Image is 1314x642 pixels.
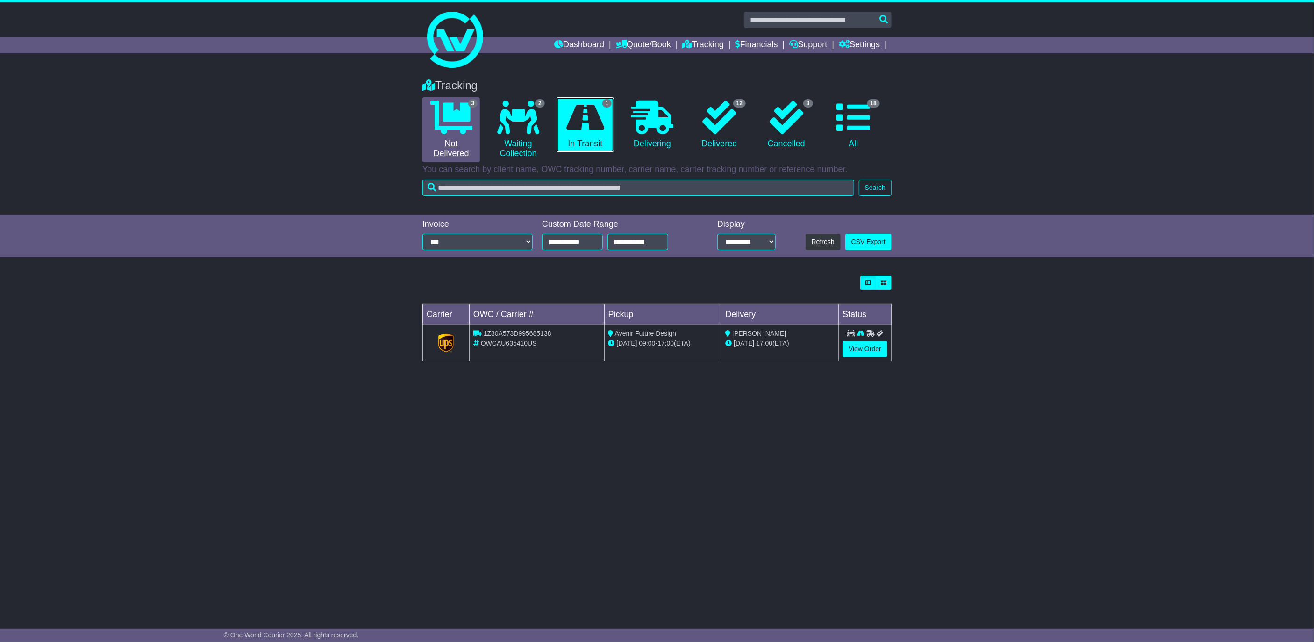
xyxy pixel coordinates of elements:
button: Search [859,180,892,196]
span: 1 [602,99,612,108]
div: Invoice [422,219,533,230]
a: Quote/Book [616,37,671,53]
span: OWCAU635410US [481,339,537,347]
div: Tracking [418,79,896,93]
span: 3 [468,99,478,108]
p: You can search by client name, OWC tracking number, carrier name, carrier tracking number or refe... [422,165,892,175]
a: Support [790,37,828,53]
img: GetCarrierServiceLogo [438,334,454,353]
span: 18 [867,99,880,108]
td: OWC / Carrier # [470,304,605,325]
a: 12 Delivered [691,97,748,152]
a: Financials [736,37,778,53]
a: 1 In Transit [557,97,614,152]
span: © One World Courier 2025. All rights reserved. [224,631,359,639]
span: 3 [803,99,813,108]
td: Carrier [423,304,470,325]
span: [PERSON_NAME] [732,330,786,337]
span: 2 [535,99,545,108]
a: 2 Waiting Collection [489,97,547,162]
a: Tracking [683,37,724,53]
a: Dashboard [554,37,604,53]
a: 3 Not Delivered [422,97,480,162]
div: Display [717,219,776,230]
span: [DATE] [734,339,754,347]
button: Refresh [806,234,841,250]
span: 12 [733,99,746,108]
td: Status [839,304,892,325]
div: Custom Date Range [542,219,692,230]
span: 1Z30A573D995685138 [484,330,551,337]
a: Delivering [623,97,681,152]
a: View Order [843,341,887,357]
div: (ETA) [725,339,835,348]
span: 09:00 [639,339,656,347]
div: - (ETA) [608,339,718,348]
td: Delivery [721,304,839,325]
a: CSV Export [845,234,892,250]
a: 18 All [825,97,882,152]
a: Settings [839,37,880,53]
span: 17:00 [756,339,772,347]
span: 17:00 [657,339,674,347]
span: [DATE] [617,339,637,347]
td: Pickup [604,304,721,325]
span: Avenir Future Design [615,330,676,337]
a: 3 Cancelled [757,97,815,152]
